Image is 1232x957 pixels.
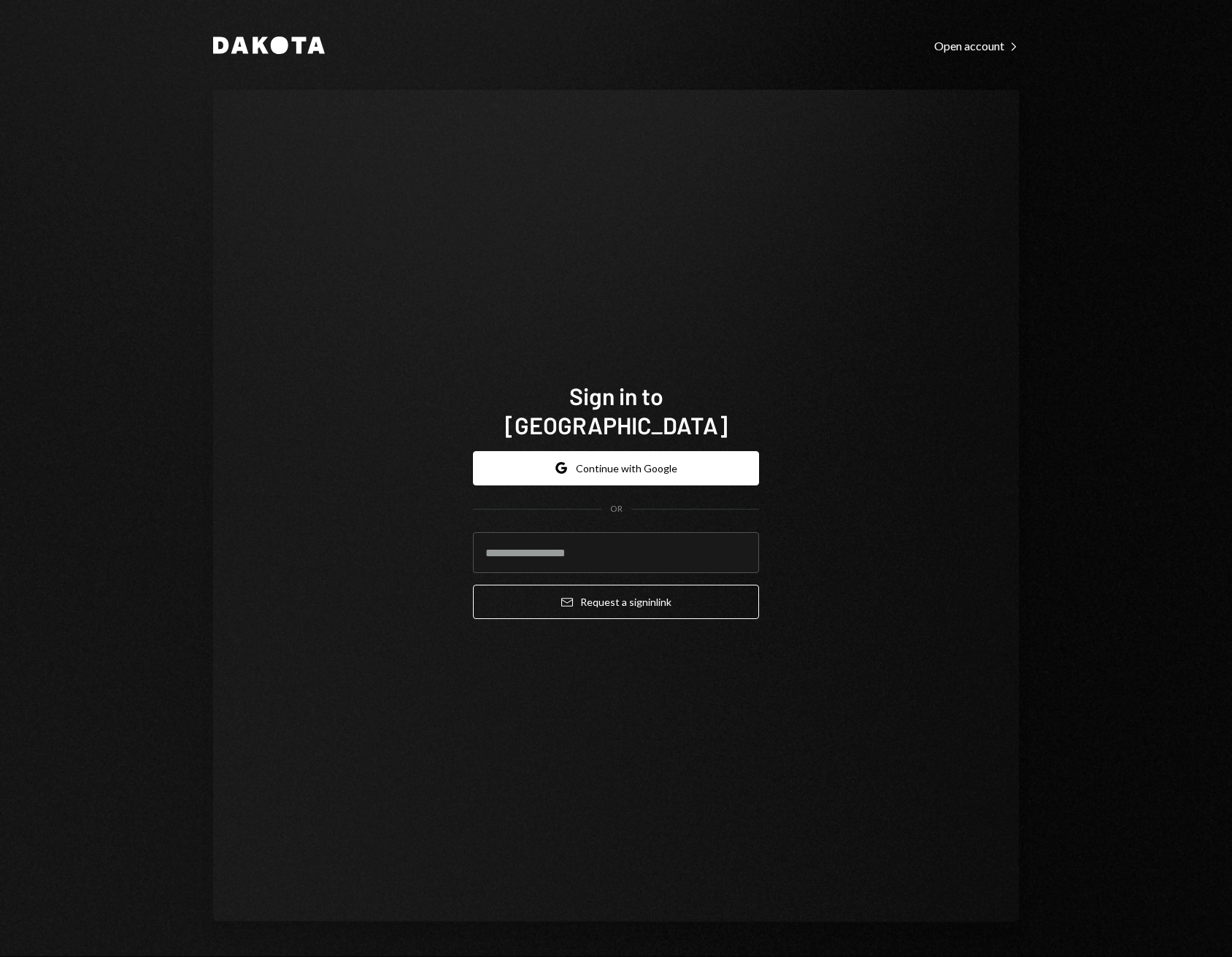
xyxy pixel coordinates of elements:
[473,381,759,439] h1: Sign in to [GEOGRAPHIC_DATA]
[934,37,1019,53] a: Open account
[473,585,759,619] button: Request a signinlink
[934,39,1019,53] div: Open account
[473,451,759,485] button: Continue with Google
[610,503,623,515] div: OR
